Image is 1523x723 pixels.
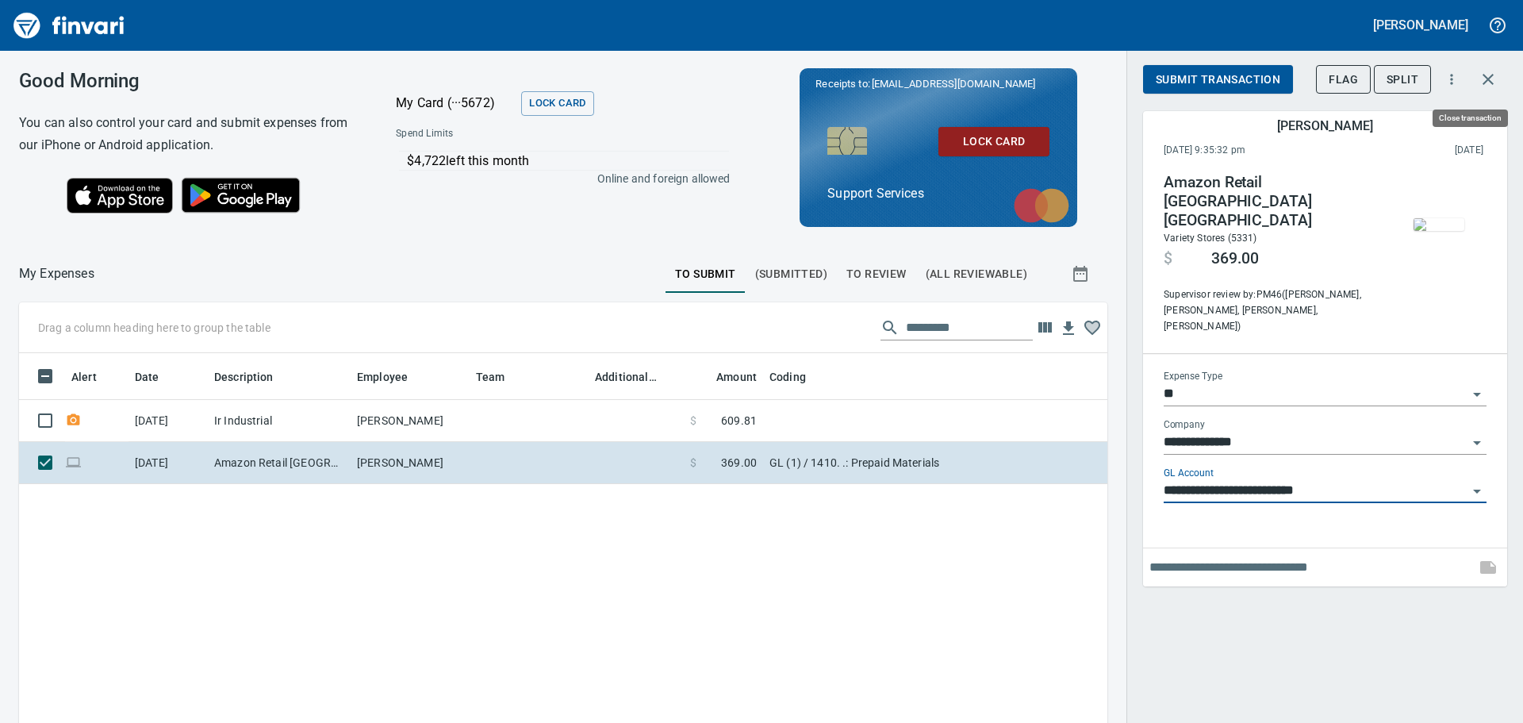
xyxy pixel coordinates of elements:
span: $ [690,455,696,471]
span: Supervisor review by: PM46 ([PERSON_NAME], [PERSON_NAME], [PERSON_NAME], [PERSON_NAME]) [1164,287,1379,335]
h3: Good Morning [19,70,356,92]
p: Receipts to: [815,76,1061,92]
span: This records your note into the expense [1469,548,1507,586]
button: Split [1374,65,1431,94]
span: Lock Card [951,132,1037,152]
span: Split [1387,70,1418,90]
span: Spend Limits [396,126,590,142]
button: Show transactions within a particular date range [1057,255,1107,293]
button: Flag [1316,65,1371,94]
span: Date [135,367,180,386]
span: Receipt Required [65,415,82,425]
td: Amazon Retail [GEOGRAPHIC_DATA] [GEOGRAPHIC_DATA] [208,442,351,484]
span: [EMAIL_ADDRESS][DOMAIN_NAME] [870,76,1037,91]
span: Coding [769,367,806,386]
span: Employee [357,367,428,386]
button: Open [1466,432,1488,454]
p: Drag a column heading here to group the table [38,320,270,336]
button: Choose columns to display [1033,316,1057,340]
span: Flag [1329,70,1358,90]
img: mastercard.svg [1006,180,1077,231]
button: Download table [1057,317,1080,340]
img: Get it on Google Play [173,169,309,221]
span: Team [476,367,526,386]
button: Open [1466,383,1488,406]
span: Submit Transaction [1156,70,1280,90]
span: Employee [357,367,408,386]
span: (All Reviewable) [926,264,1027,284]
td: Ir Industrial [208,400,351,442]
span: Variety Stores (5331) [1164,233,1257,244]
p: My Card (···5672) [396,94,515,113]
button: Lock Card [938,127,1049,156]
img: Download on the App Store [67,178,173,213]
span: 609.81 [721,413,757,429]
button: More [1434,62,1469,97]
span: Alert [71,367,97,386]
img: receipts%2Ftapani%2F2025-10-03%2FNEsw9X4wyyOGIebisYSa9hDywWp2__ESIduZxuF0rDXyqIEAIc_2.jpg [1414,218,1464,231]
p: Support Services [827,184,1049,203]
span: (Submitted) [755,264,827,284]
img: Finvari [10,6,129,44]
span: Team [476,367,505,386]
span: Description [214,367,274,386]
h5: [PERSON_NAME] [1373,17,1468,33]
span: Amount [696,367,757,386]
nav: breadcrumb [19,264,94,283]
h4: Amazon Retail [GEOGRAPHIC_DATA] [GEOGRAPHIC_DATA] [1164,173,1379,230]
span: 369.00 [1211,249,1259,268]
span: Coding [769,367,827,386]
span: Date [135,367,159,386]
label: GL Account [1164,468,1214,478]
span: Lock Card [529,94,585,113]
p: My Expenses [19,264,94,283]
span: Online transaction [65,457,82,467]
span: $ [690,413,696,429]
span: Additional Reviewer [595,367,657,386]
p: Online and foreign allowed [383,171,730,187]
span: To Submit [675,264,736,284]
p: $4,722 left this month [407,152,728,171]
td: [PERSON_NAME] [351,400,470,442]
span: This charge was settled by the merchant and appears on the 2025/10/11 statement. [1350,143,1483,159]
span: [DATE] 9:35:32 pm [1164,143,1350,159]
button: Lock Card [521,91,593,116]
td: [DATE] [129,400,208,442]
span: $ [1164,249,1172,268]
span: Description [214,367,294,386]
button: Submit Transaction [1143,65,1293,94]
h5: [PERSON_NAME] [1277,117,1372,134]
td: GL (1) / 1410. .: Prepaid Materials [763,442,1160,484]
h6: You can also control your card and submit expenses from our iPhone or Android application. [19,112,356,156]
button: Column choices favorited. Click to reset to default [1080,316,1104,340]
label: Company [1164,420,1205,429]
button: [PERSON_NAME] [1369,13,1472,37]
span: Amount [716,367,757,386]
span: Alert [71,367,117,386]
label: Expense Type [1164,371,1222,381]
td: [DATE] [129,442,208,484]
button: Open [1466,480,1488,502]
span: Additional Reviewer [595,367,677,386]
td: [PERSON_NAME] [351,442,470,484]
span: To Review [846,264,907,284]
span: 369.00 [721,455,757,471]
